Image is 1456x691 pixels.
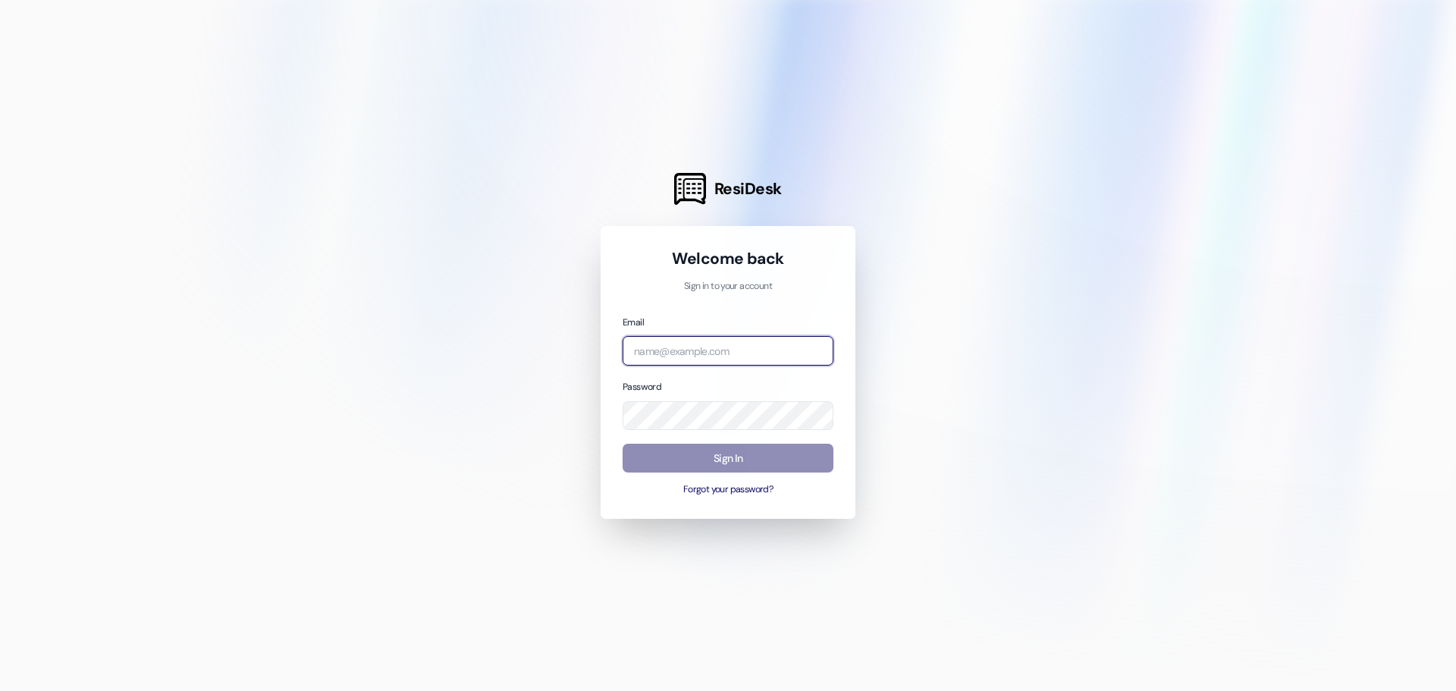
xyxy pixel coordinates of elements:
button: Sign In [623,444,833,473]
label: Email [623,316,644,328]
h1: Welcome back [623,248,833,269]
button: Forgot your password? [623,483,833,497]
span: ResiDesk [714,178,782,199]
img: ResiDesk Logo [674,173,706,205]
input: name@example.com [623,336,833,366]
label: Password [623,381,661,393]
p: Sign in to your account [623,280,833,294]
